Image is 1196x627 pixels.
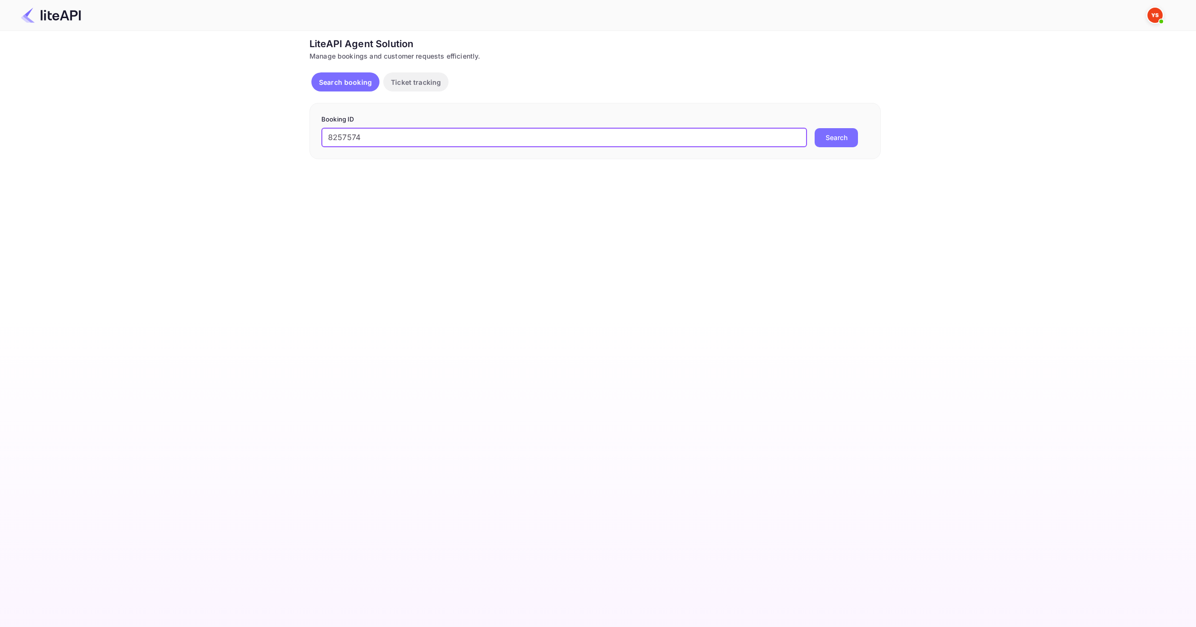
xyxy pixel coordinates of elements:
p: Ticket tracking [391,77,441,87]
div: LiteAPI Agent Solution [309,37,881,51]
img: Yandex Support [1147,8,1163,23]
p: Booking ID [321,115,869,124]
p: Search booking [319,77,372,87]
div: Manage bookings and customer requests efficiently. [309,51,881,61]
img: LiteAPI Logo [21,8,81,23]
input: Enter Booking ID (e.g., 63782194) [321,128,807,147]
button: Search [815,128,858,147]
